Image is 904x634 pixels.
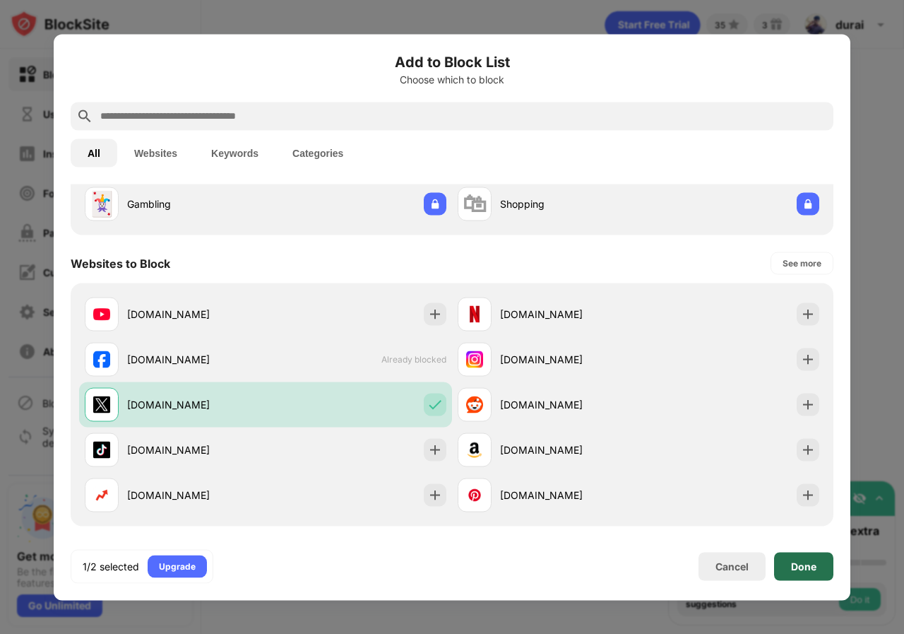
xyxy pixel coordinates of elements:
img: favicons [93,441,110,458]
div: [DOMAIN_NAME] [127,307,266,322]
img: favicons [466,441,483,458]
div: Done [791,560,816,572]
div: Upgrade [159,559,196,573]
div: [DOMAIN_NAME] [500,442,638,457]
div: Gambling [127,196,266,211]
div: [DOMAIN_NAME] [127,352,266,367]
div: Websites to Block [71,256,170,270]
div: [DOMAIN_NAME] [500,352,638,367]
img: favicons [93,486,110,503]
div: Cancel [715,560,749,573]
img: favicons [466,486,483,503]
img: favicons [466,305,483,322]
div: [DOMAIN_NAME] [127,397,266,412]
div: Shopping [500,196,638,211]
button: Websites [117,139,194,167]
img: favicons [93,351,110,368]
span: Already blocked [381,354,446,365]
img: favicons [466,351,483,368]
button: All [71,139,117,167]
div: [DOMAIN_NAME] [500,488,638,503]
button: Keywords [194,139,275,167]
div: 🃏 [87,189,117,218]
img: favicons [93,305,110,322]
img: search.svg [76,107,93,124]
div: See more [783,256,821,270]
div: [DOMAIN_NAME] [127,442,266,457]
div: 🛍 [463,189,487,218]
div: [DOMAIN_NAME] [127,488,266,503]
img: favicons [466,396,483,413]
div: 1/2 selected [83,559,139,573]
h6: Add to Block List [71,51,833,72]
button: Categories [275,139,360,167]
div: [DOMAIN_NAME] [500,307,638,322]
div: [DOMAIN_NAME] [500,397,638,412]
img: favicons [93,396,110,413]
div: Choose which to block [71,74,833,85]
